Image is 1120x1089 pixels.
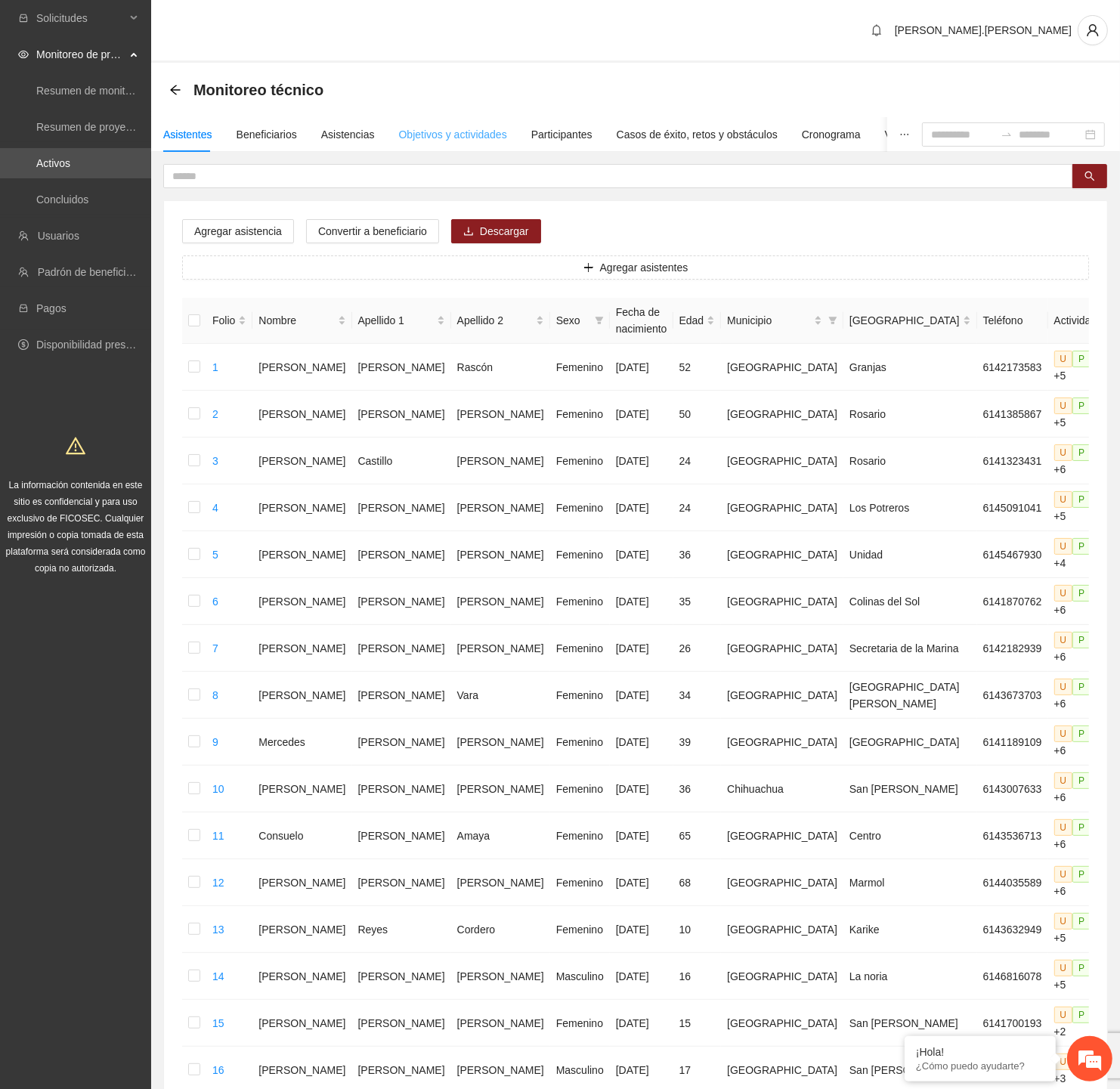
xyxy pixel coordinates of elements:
span: ¡Va perfecto [PERSON_NAME]! [30,162,189,179]
span: bell [865,24,888,36]
span: Folio [212,312,235,329]
td: San [PERSON_NAME] [843,1000,977,1047]
span: search [1084,171,1095,183]
td: [PERSON_NAME] [252,438,351,484]
td: 68 [673,859,722,906]
td: +6 [1048,578,1103,625]
td: [PERSON_NAME] [352,672,451,719]
td: [GEOGRAPHIC_DATA] [721,438,843,484]
span: Apellido 2 [457,312,533,329]
span: [PERSON_NAME].[PERSON_NAME] [895,24,1072,36]
td: 6141189109 [977,719,1048,766]
th: Municipio [721,298,843,344]
td: [PERSON_NAME] [352,391,451,438]
td: [DATE] [610,766,673,812]
td: [GEOGRAPHIC_DATA] [721,625,843,672]
span: U [1054,491,1073,508]
td: +6 [1048,625,1103,672]
td: 36 [673,766,722,812]
td: 52 [673,344,722,391]
span: Solicitudes [36,3,125,33]
a: 11 [212,830,224,842]
td: [GEOGRAPHIC_DATA] [721,719,843,766]
td: [PERSON_NAME] [451,531,550,578]
td: [PERSON_NAME] [252,578,351,625]
td: [PERSON_NAME] [451,953,550,1000]
td: Rosario [843,438,977,484]
td: 6143632949 [977,906,1048,953]
div: Back [169,84,181,97]
td: [PERSON_NAME] [352,812,451,859]
td: +5 [1048,906,1103,953]
td: +2 [1048,1000,1103,1047]
td: Femenino [550,672,610,719]
div: Beneficiarios [237,126,297,143]
span: Convertir a beneficiario [318,223,427,240]
span: inbox [18,13,29,23]
span: Nombre [258,312,334,329]
td: [PERSON_NAME] [451,766,550,812]
td: [GEOGRAPHIC_DATA] [721,859,843,906]
div: ¡Hola! [916,1046,1044,1058]
td: Femenino [550,578,610,625]
td: +5 [1048,484,1103,531]
td: Reyes [352,906,451,953]
td: [DATE] [610,625,673,672]
td: Castillo [352,438,451,484]
button: downloadDescargar [451,219,541,243]
td: Femenino [550,812,610,859]
em: Cerrar [265,268,282,284]
td: 6145467930 [977,531,1048,578]
span: Apellido 1 [358,312,434,329]
td: [PERSON_NAME] [451,438,550,484]
td: [PERSON_NAME] [252,766,351,812]
td: [PERSON_NAME] [451,1000,550,1047]
span: swap-right [1001,128,1013,141]
td: [GEOGRAPHIC_DATA] [721,344,843,391]
div: Comparta su valoración y comentarios [27,284,268,297]
td: Consuelo [252,812,351,859]
td: Femenino [550,719,610,766]
span: U [1054,725,1073,742]
th: Teléfono [977,298,1048,344]
span: U [1054,351,1073,367]
td: 39 [673,719,722,766]
td: [DATE] [610,672,673,719]
td: 50 [673,391,722,438]
td: [GEOGRAPHIC_DATA][PERSON_NAME] [843,672,977,719]
span: P [1072,538,1091,555]
span: U [1054,772,1073,789]
a: 3 [212,455,218,467]
td: [PERSON_NAME] [252,484,351,531]
td: [PERSON_NAME] [252,391,351,438]
td: Femenino [550,906,610,953]
td: [DATE] [610,391,673,438]
td: Karike [843,906,977,953]
button: user [1078,15,1108,45]
span: Gracias [30,194,70,211]
span: Monitoreo de proyectos [36,39,125,70]
td: [PERSON_NAME] [352,1000,451,1047]
span: U [1054,398,1073,414]
td: [DATE] [610,812,673,859]
span: U [1054,1053,1073,1070]
th: Colonia [843,298,977,344]
span: P [1072,585,1091,602]
span: P [1072,819,1091,836]
td: +4 [1048,531,1103,578]
a: Padrón de beneficiarios [38,266,149,278]
div: Casos de éxito, retos y obstáculos [617,126,778,143]
td: [PERSON_NAME] [252,672,351,719]
td: 10 [673,906,722,953]
span: Descargar [480,223,529,240]
span: Satisfecho [178,305,202,326]
td: Colinas del Sol [843,578,977,625]
td: 6143673703 [977,672,1048,719]
td: Mercedes [252,719,351,766]
td: [PERSON_NAME] [252,625,351,672]
div: Asistentes [163,126,212,143]
span: Agregar asistencia [194,223,282,240]
span: P [1072,632,1091,648]
button: search [1072,164,1107,188]
td: Femenino [550,344,610,391]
